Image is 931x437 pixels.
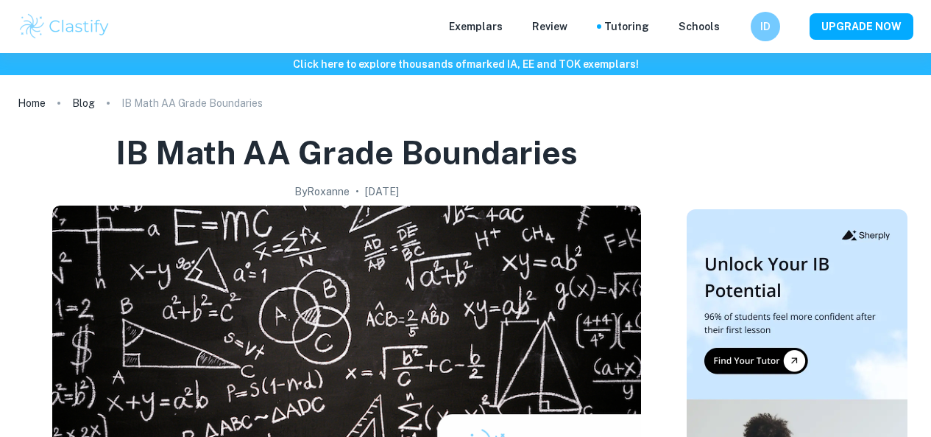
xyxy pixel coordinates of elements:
[604,18,649,35] a: Tutoring
[732,23,739,30] button: Help and Feedback
[810,13,913,40] button: UPGRADE NOW
[3,56,928,72] h6: Click here to explore thousands of marked IA, EE and TOK exemplars !
[121,95,263,111] p: IB Math AA Grade Boundaries
[18,12,111,41] img: Clastify logo
[751,12,780,41] button: ID
[757,18,774,35] h6: ID
[18,93,46,113] a: Home
[72,93,95,113] a: Blog
[294,183,350,200] h2: By Roxanne
[532,18,567,35] p: Review
[449,18,503,35] p: Exemplars
[679,18,720,35] a: Schools
[355,183,359,200] p: •
[365,183,399,200] h2: [DATE]
[116,131,578,175] h1: IB Math AA Grade Boundaries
